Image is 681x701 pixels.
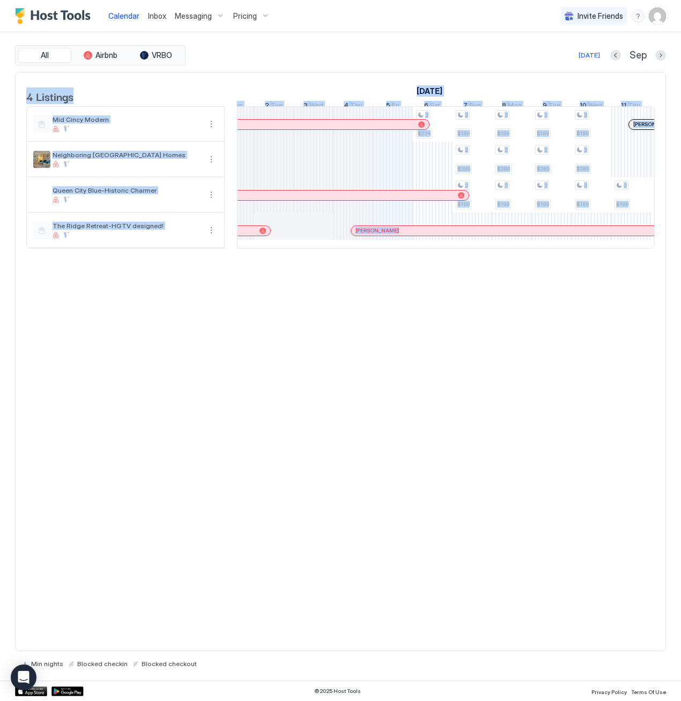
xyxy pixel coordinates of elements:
[53,115,201,123] span: Mid Cincy Modern
[356,227,399,234] span: [PERSON_NAME]
[497,130,509,137] span: $189
[616,201,628,208] span: $199
[631,685,666,697] a: Terms Of Use
[108,11,139,20] span: Calendar
[537,201,549,208] span: $199
[142,660,197,668] span: Blocked checkout
[53,151,201,159] span: Neighboring [GEOGRAPHIC_DATA] Homes
[95,50,117,60] span: Airbnb
[577,99,605,114] a: September 10, 2025
[584,182,587,189] span: 2
[33,151,50,168] div: listing image
[463,101,468,112] span: 7
[649,8,666,25] div: User profile
[580,101,587,112] span: 10
[205,224,218,237] button: More options
[457,165,470,172] span: $389
[544,147,547,154] span: 2
[73,48,127,63] button: Airbnb
[505,112,508,119] span: 2
[624,182,627,189] span: 2
[576,130,589,137] span: $189
[591,689,627,695] span: Privacy Policy
[576,201,589,208] span: $199
[15,45,186,65] div: tab-group
[31,660,63,668] span: Min nights
[424,101,428,112] span: 6
[301,99,326,114] a: September 3, 2025
[577,49,602,62] button: [DATE]
[205,188,218,201] div: menu
[233,11,257,21] span: Pricing
[425,112,428,119] span: 2
[205,118,218,130] button: More options
[41,50,49,60] span: All
[350,101,362,112] span: Thu
[344,101,349,112] span: 4
[540,99,563,114] a: September 9, 2025
[457,201,470,208] span: $199
[544,112,547,119] span: 2
[341,99,365,114] a: September 4, 2025
[129,48,183,63] button: VRBO
[271,101,283,112] span: Tue
[15,687,47,696] a: App Store
[465,182,468,189] span: 2
[505,182,508,189] span: 2
[610,50,621,61] button: Previous month
[152,50,172,60] span: VRBO
[497,165,510,172] span: $389
[53,186,201,194] span: Queen City Blue-Historic Charmer
[309,101,323,112] span: Wed
[632,10,645,23] div: menu
[53,222,201,230] span: The Ridge Retreat-HGTV designed!
[578,11,623,21] span: Invite Friends
[11,665,36,690] div: Open Intercom Messenger
[304,101,308,112] span: 3
[508,101,522,112] span: Mon
[430,101,440,112] span: Sat
[33,186,50,203] div: listing image
[655,50,666,61] button: Next month
[461,99,484,114] a: September 7, 2025
[465,147,468,154] span: 2
[392,101,399,112] span: Fri
[505,147,508,154] span: 2
[148,10,166,21] a: Inbox
[543,101,547,112] span: 9
[579,50,600,60] div: [DATE]
[262,99,285,114] a: September 2, 2025
[108,10,139,21] a: Calendar
[418,130,431,137] span: $224
[205,188,218,201] button: More options
[497,201,509,208] span: $199
[205,118,218,130] div: menu
[618,99,643,114] a: September 11, 2025
[265,101,269,112] span: 2
[537,130,549,137] span: $189
[465,112,468,119] span: 2
[18,48,71,63] button: All
[77,660,128,668] span: Blocked checkin
[544,182,547,189] span: 2
[51,687,84,696] a: Google Play Store
[631,689,666,695] span: Terms Of Use
[621,101,626,112] span: 11
[469,101,481,112] span: Sun
[421,99,443,114] a: September 6, 2025
[15,8,95,24] a: Host Tools Logo
[386,101,390,112] span: 5
[628,101,640,112] span: Thu
[457,130,470,137] span: $189
[205,224,218,237] div: menu
[591,685,627,697] a: Privacy Policy
[383,99,402,114] a: September 5, 2025
[584,112,587,119] span: 2
[148,11,166,20] span: Inbox
[630,49,647,62] span: Sep
[537,165,550,172] span: $389
[175,11,212,21] span: Messaging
